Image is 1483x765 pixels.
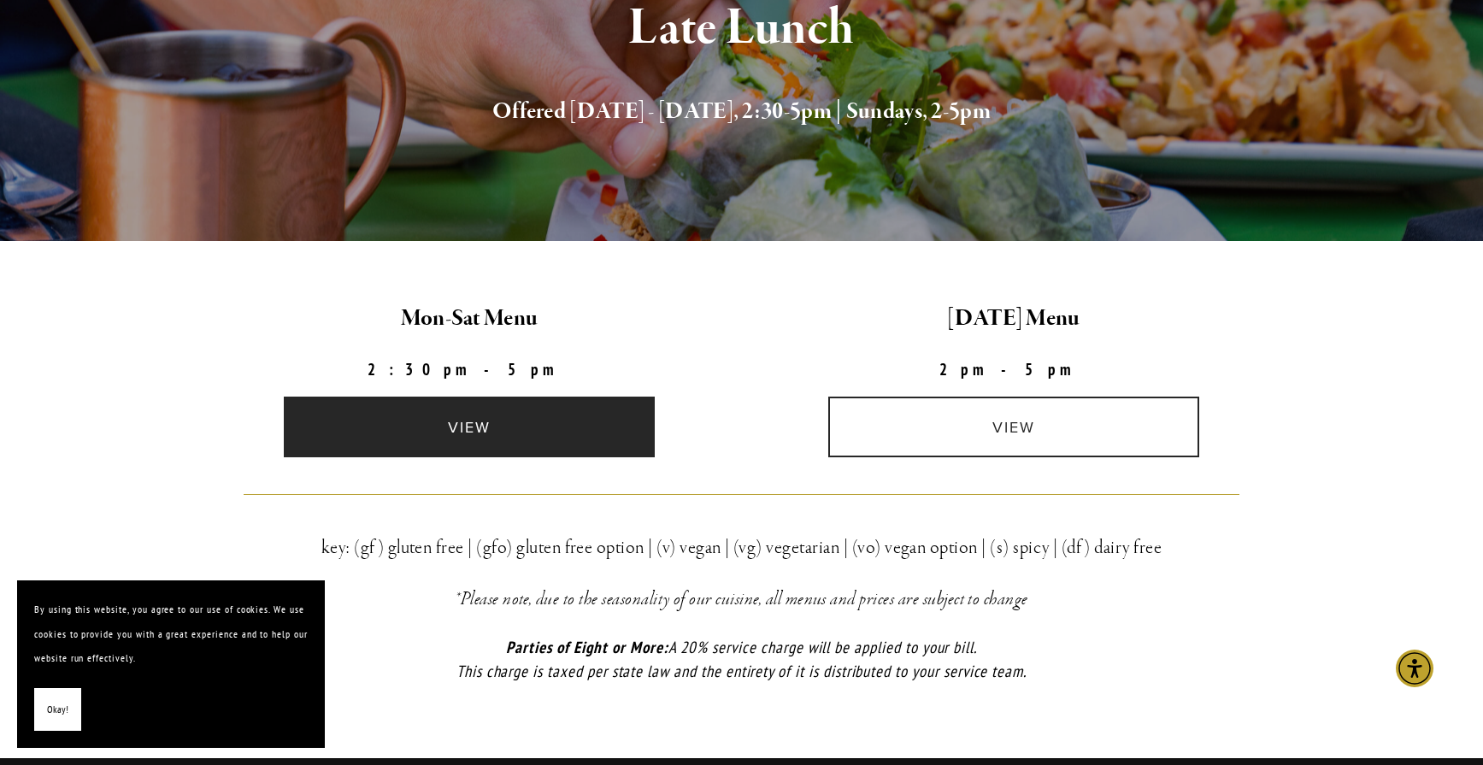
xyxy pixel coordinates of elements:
h2: [DATE] Menu [756,301,1272,337]
h2: Mon-Sat Menu [212,301,727,337]
span: Okay! [47,697,68,722]
h3: key: (gf) gluten free | (gfo) gluten free option | (v) vegan | (vg) vegetarian | (vo) vegan optio... [244,533,1240,563]
a: view [284,397,655,457]
a: view [828,397,1199,457]
button: Okay! [34,688,81,732]
h2: Offered [DATE] - [DATE], 2:30-5pm | Sundays, 2-5pm [244,94,1240,130]
h1: Late Lunch [244,1,1240,56]
em: Parties of Eight or More: [506,637,668,657]
section: Cookie banner [17,580,325,748]
div: Accessibility Menu [1396,650,1433,687]
strong: 2pm-5pm [939,359,1088,380]
strong: 2:30pm-5pm [368,359,571,380]
p: By using this website, you agree to our use of cookies. We use cookies to provide you with a grea... [34,597,308,671]
em: A 20% service charge will be applied to your bill. This charge is taxed per state law and the ent... [456,637,1027,682]
em: *Please note, due to the seasonality of our cuisine, all menus and prices are subject to change [455,587,1028,611]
